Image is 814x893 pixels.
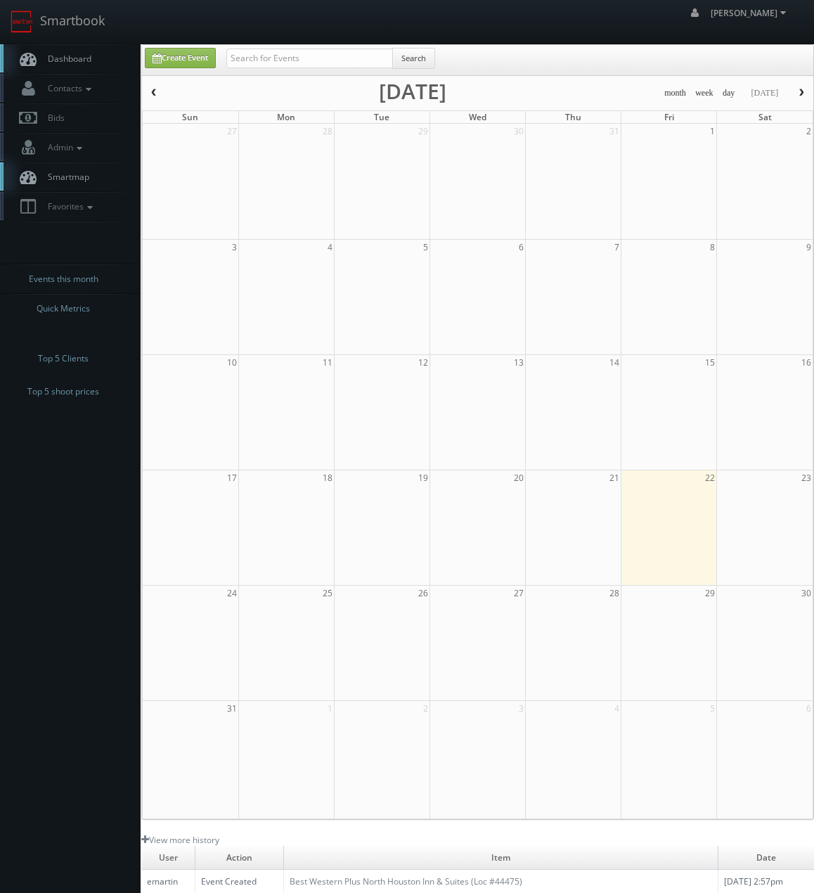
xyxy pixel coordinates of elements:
[690,84,718,102] button: week
[27,385,99,399] span: Top 5 shoot prices
[321,355,334,370] span: 11
[758,111,772,123] span: Sat
[321,124,334,139] span: 28
[11,11,33,33] img: smartbook-logo.png
[422,240,429,255] span: 5
[512,355,525,370] span: 13
[709,240,716,255] span: 8
[565,111,581,123] span: Thu
[704,355,716,370] span: 15
[422,701,429,716] span: 2
[226,355,238,370] span: 10
[608,124,621,139] span: 31
[805,701,813,716] span: 6
[226,470,238,485] span: 17
[41,200,96,212] span: Favorites
[41,82,95,94] span: Contacts
[659,84,691,102] button: month
[709,124,716,139] span: 1
[800,586,813,600] span: 30
[392,48,435,69] button: Search
[182,111,198,123] span: Sun
[417,355,429,370] span: 12
[517,240,525,255] span: 6
[800,470,813,485] span: 23
[321,470,334,485] span: 18
[613,240,621,255] span: 7
[226,586,238,600] span: 24
[608,586,621,600] span: 28
[38,352,89,366] span: Top 5 Clients
[195,846,284,870] td: Action
[704,470,716,485] span: 22
[711,7,790,19] span: [PERSON_NAME]
[517,701,525,716] span: 3
[326,240,334,255] span: 4
[277,111,295,123] span: Mon
[284,846,718,870] td: Item
[37,302,90,316] span: Quick Metrics
[512,124,525,139] span: 30
[718,846,814,870] td: Date
[141,834,219,846] a: View more history
[746,84,783,102] button: [DATE]
[141,846,195,870] td: User
[29,272,98,286] span: Events this month
[145,48,216,68] a: Create Event
[226,124,238,139] span: 27
[374,111,389,123] span: Tue
[512,586,525,600] span: 27
[231,240,238,255] span: 3
[417,124,429,139] span: 29
[709,701,716,716] span: 5
[41,53,91,65] span: Dashboard
[41,141,86,153] span: Admin
[704,586,716,600] span: 29
[805,240,813,255] span: 9
[226,49,393,68] input: Search for Events
[664,111,674,123] span: Fri
[718,84,740,102] button: day
[800,355,813,370] span: 16
[379,84,446,98] h2: [DATE]
[469,111,486,123] span: Wed
[290,875,522,887] a: Best Western Plus North Houston Inn & Suites (Loc #44475)
[512,470,525,485] span: 20
[41,171,89,183] span: Smartmap
[608,355,621,370] span: 14
[805,124,813,139] span: 2
[613,701,621,716] span: 4
[41,112,65,124] span: Bids
[326,701,334,716] span: 1
[417,586,429,600] span: 26
[321,586,334,600] span: 25
[608,470,621,485] span: 21
[417,470,429,485] span: 19
[226,701,238,716] span: 31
